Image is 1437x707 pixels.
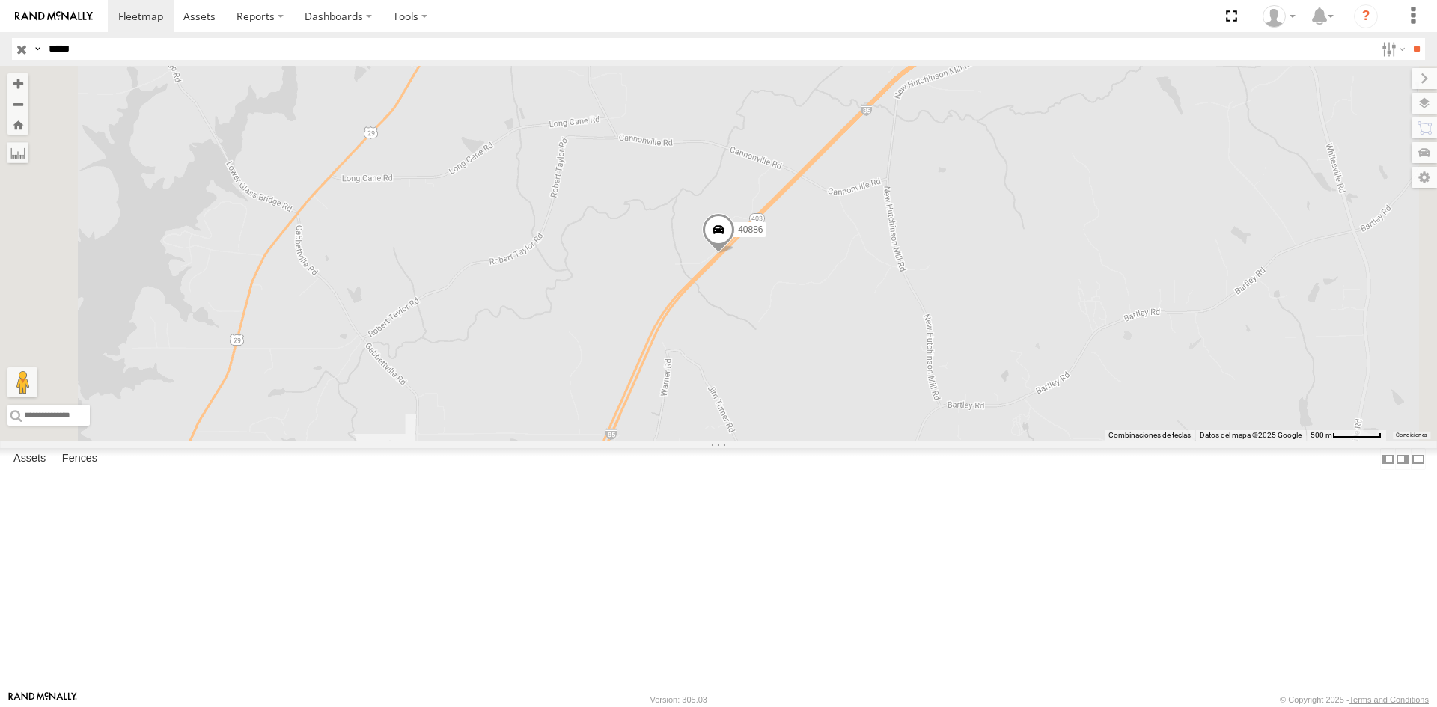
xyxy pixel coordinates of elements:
[1257,5,1301,28] div: Andrea Morales
[1306,430,1386,441] button: Escala del mapa: 500 m por 62 píxeles
[1412,167,1437,188] label: Map Settings
[31,38,43,60] label: Search Query
[7,94,28,114] button: Zoom out
[738,224,763,235] span: 40886
[650,695,707,704] div: Version: 305.03
[1280,695,1429,704] div: © Copyright 2025 -
[15,11,93,22] img: rand-logo.svg
[1108,430,1191,441] button: Combinaciones de teclas
[1200,431,1302,439] span: Datos del mapa ©2025 Google
[1354,4,1378,28] i: ?
[1376,38,1408,60] label: Search Filter Options
[1396,432,1427,438] a: Condiciones
[55,449,105,470] label: Fences
[1349,695,1429,704] a: Terms and Conditions
[7,367,37,397] button: Arrastra el hombrecito naranja al mapa para abrir Street View
[1411,448,1426,470] label: Hide Summary Table
[6,449,53,470] label: Assets
[7,142,28,163] label: Measure
[7,114,28,135] button: Zoom Home
[8,692,77,707] a: Visit our Website
[7,73,28,94] button: Zoom in
[1380,448,1395,470] label: Dock Summary Table to the Left
[1311,431,1332,439] span: 500 m
[1395,448,1410,470] label: Dock Summary Table to the Right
